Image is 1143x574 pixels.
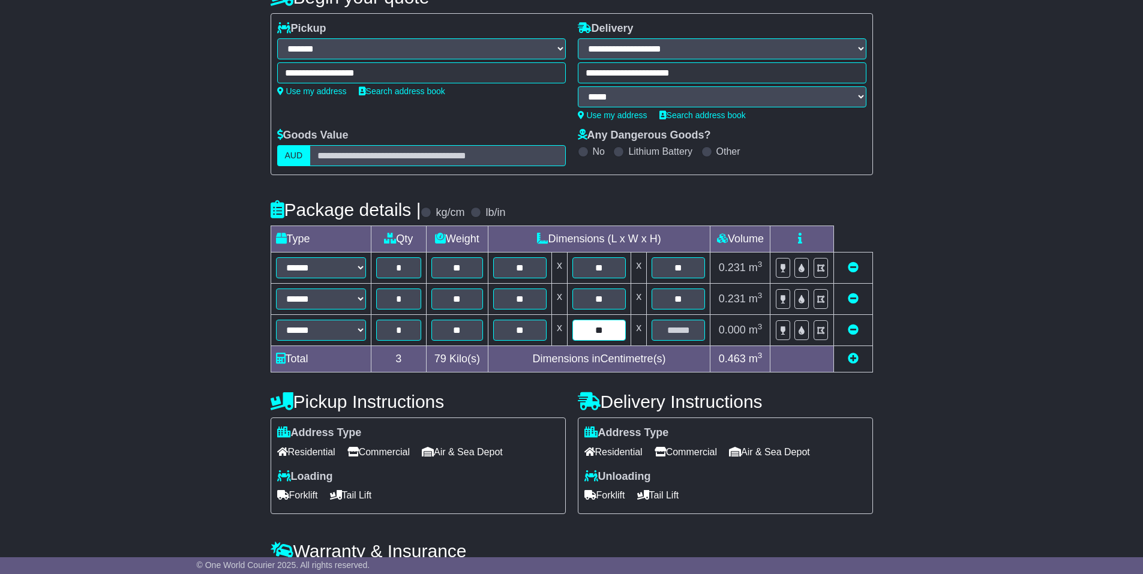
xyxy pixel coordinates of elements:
[631,284,647,315] td: x
[551,253,567,284] td: x
[271,392,566,411] h4: Pickup Instructions
[277,86,347,96] a: Use my address
[578,22,634,35] label: Delivery
[551,315,567,346] td: x
[758,291,763,300] sup: 3
[848,353,859,365] a: Add new item
[848,262,859,274] a: Remove this item
[271,346,371,372] td: Total
[716,146,740,157] label: Other
[427,226,488,253] td: Weight
[578,129,711,142] label: Any Dangerous Goods?
[749,353,763,365] span: m
[584,470,651,483] label: Unloading
[637,486,679,504] span: Tail Lift
[578,392,873,411] h4: Delivery Instructions
[719,262,746,274] span: 0.231
[359,86,445,96] a: Search address book
[758,260,763,269] sup: 3
[584,426,669,440] label: Address Type
[584,486,625,504] span: Forklift
[631,253,647,284] td: x
[277,426,362,440] label: Address Type
[758,322,763,331] sup: 3
[271,226,371,253] td: Type
[584,443,643,461] span: Residential
[749,262,763,274] span: m
[848,293,859,305] a: Remove this item
[631,315,647,346] td: x
[277,443,335,461] span: Residential
[749,293,763,305] span: m
[330,486,372,504] span: Tail Lift
[347,443,410,461] span: Commercial
[427,346,488,372] td: Kilo(s)
[729,443,810,461] span: Air & Sea Depot
[277,470,333,483] label: Loading
[551,284,567,315] td: x
[488,346,710,372] td: Dimensions in Centimetre(s)
[371,346,427,372] td: 3
[710,226,770,253] td: Volume
[719,293,746,305] span: 0.231
[578,110,647,120] a: Use my address
[593,146,605,157] label: No
[749,324,763,336] span: m
[436,206,464,220] label: kg/cm
[655,443,717,461] span: Commercial
[271,541,873,561] h4: Warranty & Insurance
[277,145,311,166] label: AUD
[197,560,370,570] span: © One World Courier 2025. All rights reserved.
[434,353,446,365] span: 79
[758,351,763,360] sup: 3
[371,226,427,253] td: Qty
[277,486,318,504] span: Forklift
[277,129,349,142] label: Goods Value
[277,22,326,35] label: Pickup
[271,200,421,220] h4: Package details |
[488,226,710,253] td: Dimensions (L x W x H)
[848,324,859,336] a: Remove this item
[485,206,505,220] label: lb/in
[422,443,503,461] span: Air & Sea Depot
[659,110,746,120] a: Search address book
[719,353,746,365] span: 0.463
[719,324,746,336] span: 0.000
[628,146,692,157] label: Lithium Battery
